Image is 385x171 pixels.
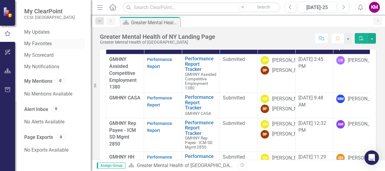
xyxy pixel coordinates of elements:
[298,120,330,134] div: [DATE] 12:32 PM
[128,162,233,169] div: »
[336,95,345,103] div: MM
[147,96,172,107] a: Performance Report
[109,120,136,147] span: GMHNY Rep Payee - ICM SD Mgmt 2850
[109,56,137,90] span: GMHNY Assisted Competitive Employment 1380
[182,93,220,118] td: Double-Click to Edit Right Click for Context Menu
[336,120,345,129] div: AM
[123,2,280,13] input: Search ClearPoint...
[272,96,308,102] div: [PERSON_NAME]
[185,120,216,136] a: Performance Report Tracker
[272,106,308,112] div: [PERSON_NAME]
[185,56,216,72] a: Performance Report Tracker
[272,121,308,128] div: [PERSON_NAME]
[348,155,384,162] div: [PERSON_NAME]
[185,95,216,111] a: Performance Report Tracker
[24,78,52,85] a: My Mentions
[97,163,125,169] span: Assign Group
[261,105,269,113] div: BP
[336,154,345,162] div: CH
[348,96,384,102] div: [PERSON_NAME]
[220,118,258,152] td: Double-Click to Edit
[272,131,308,138] div: [PERSON_NAME]
[24,106,48,113] a: Alert Inbox
[223,120,245,126] span: Submitted
[223,56,245,62] span: Submitted
[182,54,220,93] td: Double-Click to Edit Right Click for Context Menu
[100,33,215,40] div: Greater Mental Health of NY Landing Page
[24,40,85,47] a: My Favorites
[300,4,334,11] div: [DATE]-25
[220,54,258,93] td: Double-Click to Edit
[223,154,245,160] span: Submitted
[24,116,85,128] div: No Alerts Available
[336,56,345,65] div: LR
[24,88,85,100] div: No Mentions Available
[298,154,330,168] div: [DATE] 11:29 AM
[24,134,53,141] a: Page Exports
[369,2,380,13] button: KM
[182,118,220,152] td: Double-Click to Edit Right Click for Context Menu
[147,155,172,166] a: Performance Report
[261,120,269,129] div: CH
[261,66,269,75] div: BP
[24,15,75,20] small: CCSI: [GEOGRAPHIC_DATA]
[185,154,216,170] a: Performance Report Tracker
[55,78,65,83] div: 0
[185,72,216,90] span: GMHNY Assisted Competitive Employment 1380
[364,150,379,165] div: Open Intercom Messenger
[220,93,258,118] td: Double-Click to Edit
[272,155,308,162] div: [PERSON_NAME]
[24,144,85,156] div: No Exports Available
[24,8,75,15] span: My ClearPoint
[24,29,85,36] a: My Updates
[56,134,66,139] div: 0
[109,95,140,101] span: GMHNY CASA
[100,40,215,45] div: Greater Mental Health of [GEOGRAPHIC_DATA]
[24,63,85,70] a: My Notifications
[272,67,308,74] div: [PERSON_NAME]
[298,2,336,13] button: [DATE]-25
[261,95,269,103] div: CH
[3,7,14,18] img: ClearPoint Strategy
[51,106,61,111] div: 0
[137,163,236,168] a: Greater Mental Health of [GEOGRAPHIC_DATA]
[223,95,245,101] span: Submitted
[348,57,384,64] div: [PERSON_NAME]
[348,121,384,128] div: [PERSON_NAME]
[261,56,269,65] div: CH
[248,3,279,12] button: Search
[257,5,270,9] span: Search
[147,121,172,133] a: Performance Report
[298,95,330,109] div: [DATE] 9:48 AM
[24,52,85,59] a: My Scorecard
[272,57,308,64] div: [PERSON_NAME]
[185,136,212,149] span: GMHNY Rep Payee - ICM SD Mgmt 2850
[131,19,179,26] div: Greater Mental Health of NY Landing Page
[261,154,269,162] div: CH
[185,111,211,116] span: GMHNY CASA
[298,56,330,70] div: [DATE] 3:45 PM
[147,57,172,69] a: Performance Report
[261,130,269,139] div: BP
